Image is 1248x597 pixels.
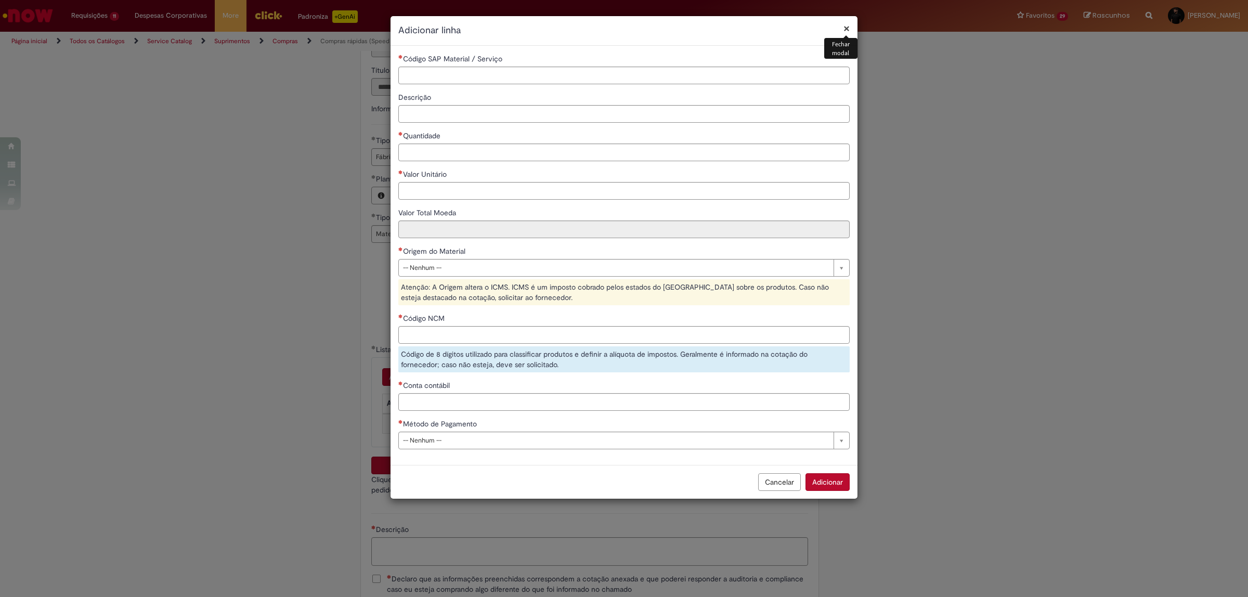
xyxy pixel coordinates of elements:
[398,420,403,424] span: Necessários
[398,93,433,102] span: Descrição
[398,247,403,251] span: Necessários
[403,432,828,449] span: -- Nenhum --
[824,38,857,59] div: Fechar modal
[403,381,452,390] span: Conta contábil
[398,24,850,37] h2: Adicionar linha
[398,208,458,217] span: Somente leitura - Valor Total Moeda
[403,54,504,63] span: Código SAP Material / Serviço
[398,55,403,59] span: Necessários
[403,246,467,256] span: Origem do Material
[398,393,850,411] input: Conta contábil
[843,23,850,34] button: Fechar modal
[403,314,447,323] span: Código NCM
[403,170,449,179] span: Valor Unitário
[758,473,801,491] button: Cancelar
[398,314,403,318] span: Necessários
[398,105,850,123] input: Descrição
[403,131,443,140] span: Quantidade
[398,132,403,136] span: Necessários
[398,220,850,238] input: Valor Total Moeda
[398,381,403,385] span: Necessários
[398,346,850,372] div: Código de 8 dígitos utilizado para classificar produtos e definir a alíquota de impostos. Geralme...
[398,182,850,200] input: Valor Unitário
[398,67,850,84] input: Código SAP Material / Serviço
[398,144,850,161] input: Quantidade
[398,326,850,344] input: Código NCM
[403,419,479,429] span: Método de Pagamento
[805,473,850,491] button: Adicionar
[398,170,403,174] span: Necessários
[403,259,828,276] span: -- Nenhum --
[398,279,850,305] div: Atenção: A Origem altera o ICMS. ICMS é um imposto cobrado pelos estados do [GEOGRAPHIC_DATA] sob...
